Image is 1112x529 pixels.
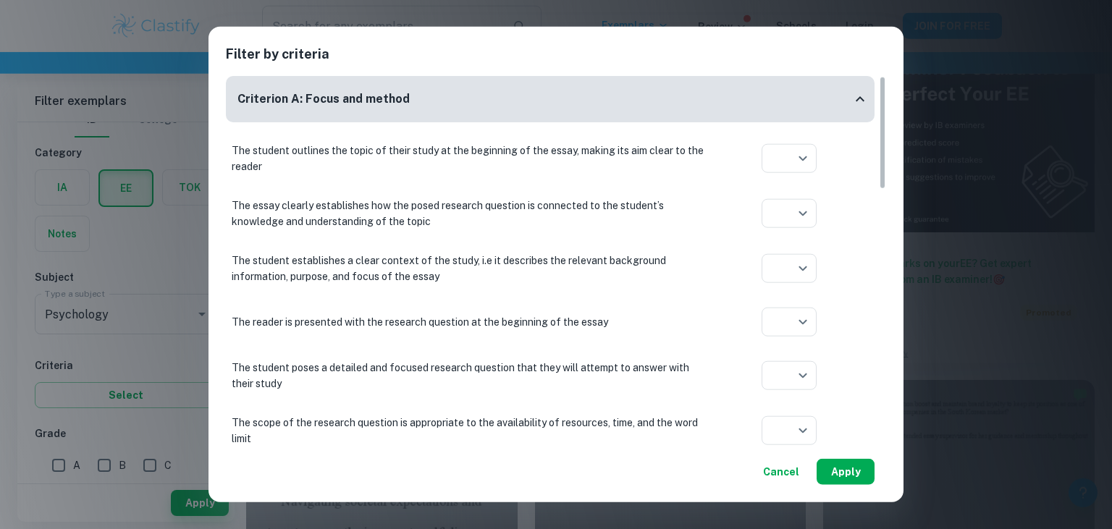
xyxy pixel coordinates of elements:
[232,253,709,284] p: The student establishes a clear context of the study, i.e it describes the relevant background in...
[237,90,410,109] h6: Criterion A: Focus and method
[232,314,709,330] p: The reader is presented with the research question at the beginning of the essay
[226,76,875,123] div: Criterion A: Focus and method
[232,143,709,174] p: The student outlines the topic of their study at the beginning of the essay, making its aim clear...
[757,459,805,485] button: Cancel
[232,360,709,392] p: The student poses a detailed and focused research question that they will attempt to answer with ...
[226,44,886,76] h2: Filter by criteria
[232,415,709,447] p: The scope of the research question is appropriate to the availability of resources, time, and the...
[232,198,709,229] p: The essay clearly establishes how the posed research question is connected to the student’s knowl...
[817,459,875,485] button: Apply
